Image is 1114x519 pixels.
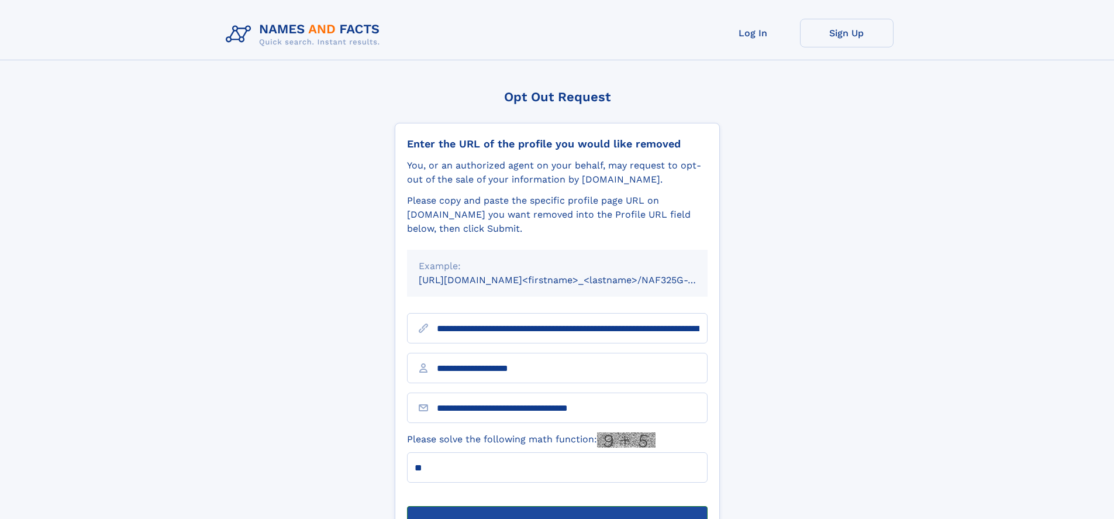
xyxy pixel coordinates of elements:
[407,432,656,448] label: Please solve the following math function:
[407,138,708,150] div: Enter the URL of the profile you would like removed
[419,274,730,286] small: [URL][DOMAIN_NAME]<firstname>_<lastname>/NAF325G-xxxxxxxx
[706,19,800,47] a: Log In
[800,19,894,47] a: Sign Up
[407,194,708,236] div: Please copy and paste the specific profile page URL on [DOMAIN_NAME] you want removed into the Pr...
[395,90,720,104] div: Opt Out Request
[419,259,696,273] div: Example:
[407,159,708,187] div: You, or an authorized agent on your behalf, may request to opt-out of the sale of your informatio...
[221,19,389,50] img: Logo Names and Facts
